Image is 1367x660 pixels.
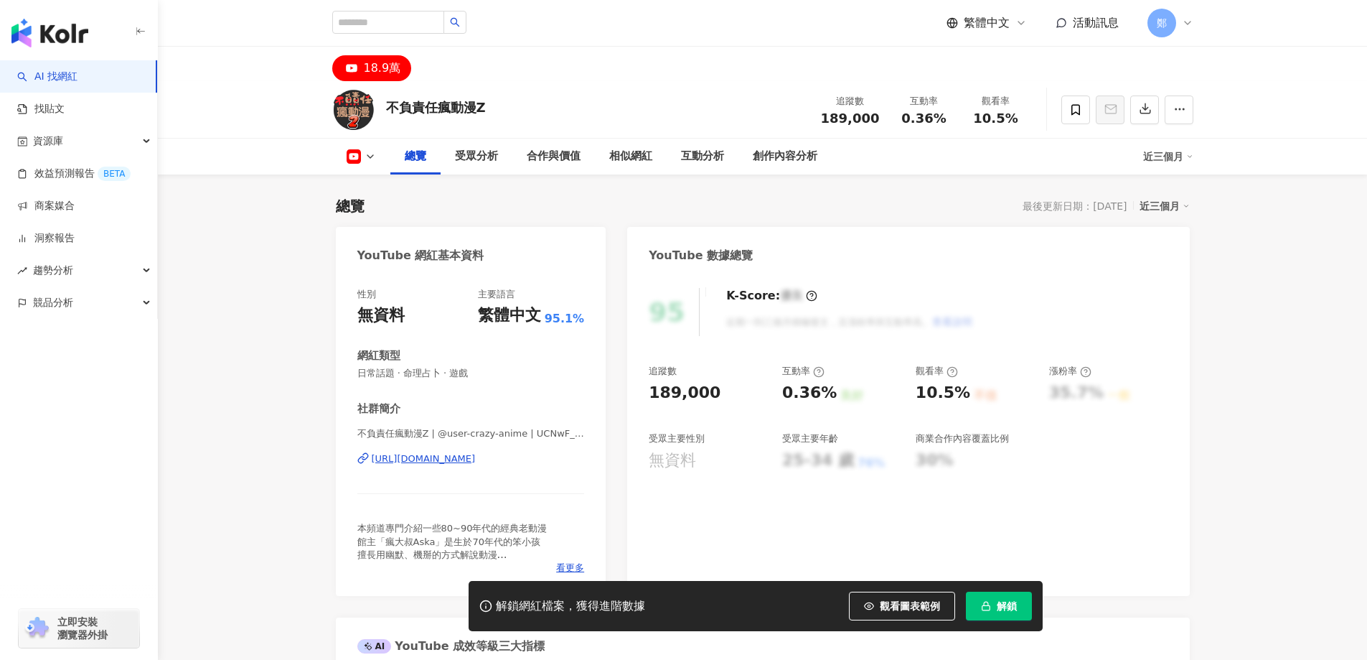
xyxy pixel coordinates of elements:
div: AI [357,639,392,654]
div: 總覽 [336,196,365,216]
div: 合作與價值 [527,148,581,165]
div: 10.5% [916,382,970,404]
div: 總覽 [405,148,426,165]
a: 商案媒合 [17,199,75,213]
button: 18.9萬 [332,55,412,81]
div: 追蹤數 [649,365,677,378]
span: 趨勢分析 [33,254,73,287]
div: YouTube 數據總覽 [649,248,753,264]
div: 網紅類型 [357,348,400,363]
span: 鄭 [1157,15,1167,31]
div: 觀看率 [916,365,958,378]
div: 不負責任瘋動漫Z [386,98,486,116]
a: 洞察報告 [17,231,75,246]
div: 無資料 [357,305,405,327]
div: 189,000 [649,382,720,404]
button: 觀看圖表範例 [849,592,955,621]
div: 互動率 [897,94,952,108]
div: 18.9萬 [364,58,401,78]
span: 0.36% [901,111,946,126]
a: searchAI 找網紅 [17,70,77,84]
div: 受眾主要性別 [649,432,705,445]
img: chrome extension [23,617,51,640]
a: 效益預測報告BETA [17,167,131,181]
span: 95.1% [545,311,585,327]
a: [URL][DOMAIN_NAME] [357,452,585,465]
div: 社群簡介 [357,401,400,417]
div: 性別 [357,288,376,301]
div: 最後更新日期：[DATE] [1023,200,1127,212]
div: YouTube 網紅基本資料 [357,248,484,264]
span: 189,000 [821,111,880,126]
div: 追蹤數 [821,94,880,108]
div: 近三個月 [1143,145,1193,168]
span: 日常話題 · 命理占卜 · 遊戲 [357,367,585,380]
span: 競品分析 [33,287,73,319]
button: 解鎖 [966,592,1032,621]
div: 相似網紅 [609,148,652,165]
div: 受眾主要年齡 [782,432,838,445]
a: chrome extension立即安裝 瀏覽器外掛 [19,609,139,648]
div: 創作內容分析 [753,148,817,165]
span: 看更多 [556,562,584,575]
div: 互動率 [782,365,825,378]
span: 解鎖 [997,600,1017,612]
div: YouTube 成效等級三大指標 [357,638,545,654]
a: 找貼文 [17,102,65,116]
div: 主要語言 [478,288,515,301]
span: 10.5% [973,111,1018,126]
div: 觀看率 [969,94,1023,108]
div: [URL][DOMAIN_NAME] [372,452,476,465]
span: search [450,17,460,27]
div: 受眾分析 [455,148,498,165]
span: 活動訊息 [1073,16,1119,29]
div: 商業合作內容覆蓋比例 [916,432,1009,445]
img: KOL Avatar [332,88,375,131]
span: rise [17,266,27,276]
div: 互動分析 [681,148,724,165]
span: 本頻道專門介紹一些80~90年代的經典老動漫 館主「瘋大叔Aska」是生於70年代的笨小孩 擅長用幽默、機掰的方式解說動漫 要是懷念小時候的《少年快報》一定要訂閱我們頻道 《聖鬥士》《魁！男塾》... [357,523,572,612]
span: 觀看圖表範例 [880,600,940,612]
div: 解鎖網紅檔案，獲得進階數據 [496,599,645,614]
span: 立即安裝 瀏覽器外掛 [57,615,108,641]
span: 繁體中文 [964,15,1010,31]
img: logo [11,19,88,47]
span: 資源庫 [33,125,63,157]
div: K-Score : [726,288,817,304]
div: 無資料 [649,450,696,472]
div: 近三個月 [1140,197,1190,215]
div: 0.36% [782,382,837,404]
div: 漲粉率 [1049,365,1091,378]
div: 繁體中文 [478,305,541,327]
span: 不負責任瘋動漫Z | @user-crazy-anime | UCNwF_xuceRHe5Wn1hhumw4A [357,427,585,440]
